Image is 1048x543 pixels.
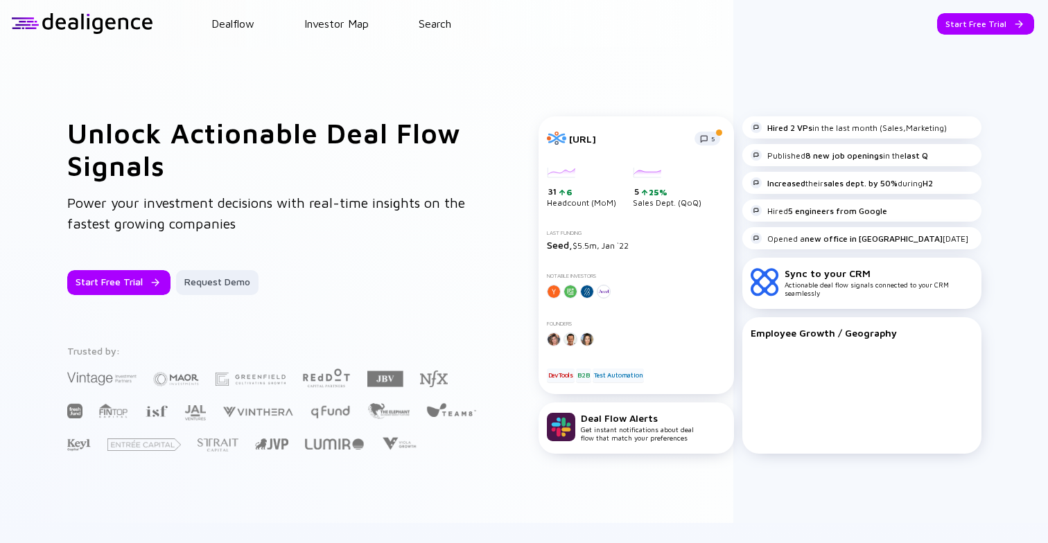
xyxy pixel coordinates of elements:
[805,233,943,244] strong: new office in [GEOGRAPHIC_DATA]
[67,345,479,357] div: Trusted by:
[107,438,181,451] img: Entrée Capital
[367,370,403,388] img: JBV Capital
[67,438,91,452] img: Key1 Capital
[67,270,171,295] button: Start Free Trial
[547,168,616,208] div: Headcount (MoM)
[305,438,364,449] img: Lumir Ventures
[905,150,928,161] strong: last Q
[751,177,933,188] div: their during
[153,368,199,391] img: Maor Investments
[548,186,616,197] div: 31
[823,178,898,188] strong: sales dept. by 50%
[198,438,238,452] img: Strait Capital
[547,239,726,251] div: $5.5m, Jan `22
[211,17,254,30] a: Dealflow
[426,402,476,417] img: Team8
[176,270,259,295] button: Request Demo
[647,187,667,197] div: 25%
[99,403,128,418] img: FINTOP Capital
[751,150,928,161] div: Published in the
[184,405,206,420] img: JAL Ventures
[751,122,947,133] div: in the last month (Sales,Marketing)
[67,371,137,386] img: Vintage Investment Partners
[576,368,591,382] div: B2B
[751,327,973,339] div: Employee Growth / Geography
[222,405,293,418] img: Vinthera
[767,178,805,188] strong: Increased
[767,123,812,133] strong: Hired 2 VPs
[547,273,726,279] div: Notable Investors
[381,437,417,450] img: Viola Growth
[569,133,686,145] div: [URL]
[547,230,726,236] div: Last Funding
[419,17,451,30] a: Search
[565,187,573,197] div: 6
[593,368,644,382] div: Test Automation
[216,373,286,386] img: Greenfield Partners
[634,186,701,197] div: 5
[547,321,726,327] div: Founders
[304,17,369,30] a: Investor Map
[302,366,351,389] img: Red Dot Capital Partners
[785,267,973,297] div: Actionable deal flow signals connected to your CRM seamlessly
[547,239,573,251] span: Seed,
[67,116,483,181] h1: Unlock Actionable Deal Flow Signals
[255,438,288,449] img: Jerusalem Venture Partners
[751,233,968,244] div: Opened a [DATE]
[420,371,448,387] img: NFX
[805,150,883,161] strong: 8 new job openings
[310,403,351,420] img: Q Fund
[145,404,168,417] img: Israel Secondary Fund
[581,412,694,442] div: Get instant notifications about deal flow that match your preferences
[547,368,575,382] div: DevTools
[937,13,1034,35] button: Start Free Trial
[785,267,973,279] div: Sync to your CRM
[581,412,694,424] div: Deal Flow Alerts
[633,168,701,208] div: Sales Dept. (QoQ)
[751,205,887,216] div: Hired
[788,206,887,216] strong: 5 engineers from Google
[923,178,933,188] strong: H2
[67,195,465,231] span: Power your investment decisions with real-time insights on the fastest growing companies
[367,403,410,419] img: The Elephant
